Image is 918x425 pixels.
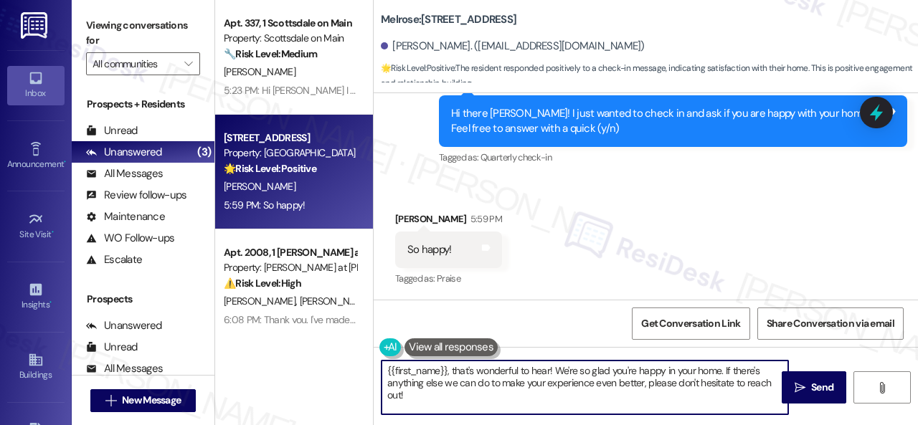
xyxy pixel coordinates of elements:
[21,12,50,39] img: ResiDesk Logo
[224,260,356,275] div: Property: [PERSON_NAME] at [PERSON_NAME]
[224,130,356,145] div: [STREET_ADDRESS]
[224,145,356,161] div: Property: [GEOGRAPHIC_DATA]
[86,14,200,52] label: Viewing conversations for
[86,318,162,333] div: Unanswered
[407,242,451,257] div: So happy!
[381,39,645,54] div: [PERSON_NAME]. ([EMAIL_ADDRESS][DOMAIN_NAME])
[811,380,833,395] span: Send
[93,52,177,75] input: All communities
[767,316,894,331] span: Share Conversation via email
[86,123,138,138] div: Unread
[86,361,163,376] div: All Messages
[72,97,214,112] div: Prospects + Residents
[224,180,295,193] span: [PERSON_NAME]
[795,382,805,393] i: 
[224,65,295,78] span: [PERSON_NAME]
[481,151,552,163] span: Quarterly check-in
[467,211,502,226] div: 5:59 PM
[52,227,54,237] span: •
[437,272,460,285] span: Praise
[224,277,301,290] strong: ⚠️ Risk Level: High
[224,31,356,46] div: Property: Scottsdale on Main
[122,393,181,408] span: New Message
[451,106,884,137] div: Hi there [PERSON_NAME]! I just wanted to check in and ask if you are happy with your home. Feel f...
[86,145,162,160] div: Unanswered
[382,360,788,414] textarea: To enrich screen reader interactions, please activate Accessibility in Grammarly extension settings
[395,211,502,231] div: [PERSON_NAME]
[7,348,65,386] a: Buildings
[184,58,192,70] i: 
[7,207,65,246] a: Site Visit •
[86,231,174,246] div: WO Follow-ups
[224,16,356,31] div: Apt. 337, 1 Scottsdale on Main
[224,295,300,307] span: [PERSON_NAME]
[86,166,163,181] div: All Messages
[7,66,65,105] a: Inbox
[194,141,214,163] div: (3)
[49,297,52,307] span: •
[395,268,502,289] div: Tagged as:
[782,371,846,403] button: Send
[381,12,516,27] b: Melrose: [STREET_ADDRESS]
[300,295,376,307] span: [PERSON_NAME]
[90,389,197,412] button: New Message
[439,147,907,168] div: Tagged as:
[72,292,214,307] div: Prospects
[86,340,138,355] div: Unread
[86,209,165,224] div: Maintenance
[224,313,849,326] div: 6:08 PM: Thank you. I've made a follow-up with the site team regarding your work order. Let me kn...
[757,307,904,340] button: Share Conversation via email
[641,316,740,331] span: Get Conversation Link
[632,307,749,340] button: Get Conversation Link
[224,245,356,260] div: Apt. 2008, 1 [PERSON_NAME] at [PERSON_NAME]
[64,157,66,167] span: •
[224,162,316,175] strong: 🌟 Risk Level: Positive
[381,61,918,92] span: : The resident responded positively to a check-in message, indicating satisfaction with their hom...
[381,62,455,74] strong: 🌟 Risk Level: Positive
[876,382,887,393] i: 
[86,252,142,267] div: Escalate
[105,395,116,406] i: 
[224,47,317,60] strong: 🔧 Risk Level: Medium
[224,199,305,211] div: 5:59 PM: So happy!
[86,188,186,203] div: Review follow-ups
[7,277,65,316] a: Insights •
